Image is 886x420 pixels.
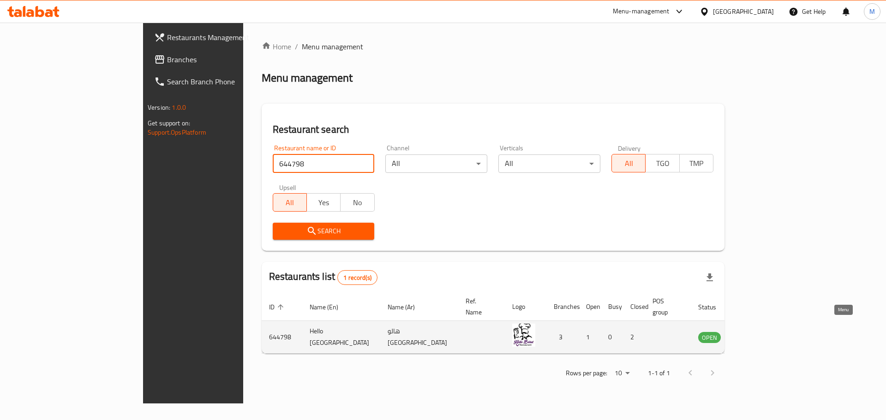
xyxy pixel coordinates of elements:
th: Logo [505,293,546,321]
span: ID [269,302,287,313]
a: Restaurants Management [147,26,291,48]
li: / [295,41,298,52]
td: هالو [GEOGRAPHIC_DATA] [380,321,458,354]
span: Name (Ar) [388,302,427,313]
span: 1 record(s) [338,273,377,282]
td: 1 [579,321,601,354]
td: 3 [546,321,579,354]
button: All [273,193,307,212]
span: Ref. Name [466,296,494,318]
button: All [611,154,646,172]
div: All [385,154,487,173]
h2: Menu management [262,71,353,85]
span: Status [698,302,728,313]
h2: Restaurants list [269,270,377,285]
span: Version: [148,101,170,113]
span: OPEN [698,332,721,343]
span: Get support on: [148,117,190,129]
div: Rows per page: [611,367,633,380]
td: 0 [601,321,623,354]
div: Export file [699,266,721,289]
button: Yes [306,193,341,212]
a: Branches [147,48,291,71]
nav: breadcrumb [262,41,724,52]
h2: Restaurant search [273,123,713,136]
a: Support.OpsPlatform [148,126,206,138]
span: 1.0.0 [172,101,186,113]
a: Search Branch Phone [147,71,291,93]
p: 1-1 of 1 [648,367,670,379]
span: No [344,196,371,209]
div: Total records count [337,270,377,285]
input: Search for restaurant name or ID.. [273,154,375,173]
button: TMP [679,154,713,172]
div: OPEN [698,332,721,343]
button: Search [273,223,375,240]
div: All [498,154,600,173]
img: Hello Beirut [512,324,535,347]
span: Menu management [302,41,363,52]
th: Closed [623,293,645,321]
table: enhanced table [262,293,771,354]
span: M [869,6,875,17]
span: All [616,157,642,170]
td: 2 [623,321,645,354]
span: Branches [167,54,284,65]
td: Hello [GEOGRAPHIC_DATA] [302,321,380,354]
label: Upsell [279,184,296,190]
button: TGO [645,154,679,172]
span: TGO [649,157,676,170]
span: Yes [311,196,337,209]
span: Restaurants Management [167,32,284,43]
label: Delivery [618,145,641,151]
div: Menu-management [613,6,670,17]
p: Rows per page: [566,367,607,379]
span: POS group [653,296,680,318]
span: Name (En) [310,302,350,313]
span: All [277,196,303,209]
span: Search [280,225,367,237]
button: No [340,193,374,212]
span: TMP [683,157,710,170]
th: Open [579,293,601,321]
span: Search Branch Phone [167,76,284,87]
div: [GEOGRAPHIC_DATA] [713,6,774,17]
th: Busy [601,293,623,321]
th: Branches [546,293,579,321]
